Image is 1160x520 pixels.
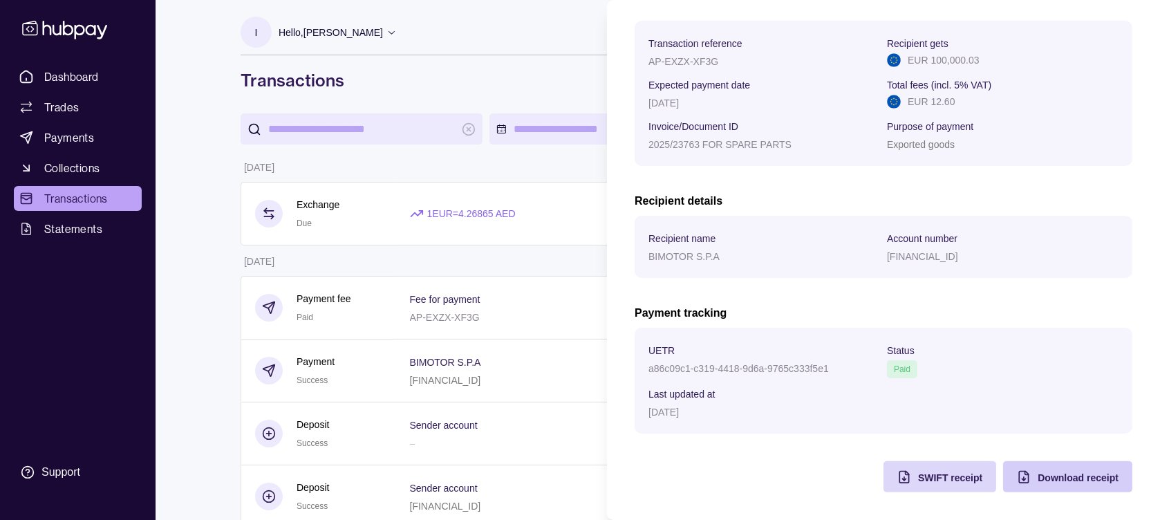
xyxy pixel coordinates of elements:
[908,94,955,109] p: EUR 12.60
[887,121,973,132] p: Purpose of payment
[887,95,901,109] img: eu
[887,38,948,49] p: Recipient gets
[648,98,679,109] p: [DATE]
[887,233,957,244] p: Account number
[887,345,915,356] p: Status
[648,407,679,418] p: [DATE]
[918,472,982,483] span: SWIFT receipt
[1038,472,1119,483] span: Download receipt
[887,251,958,262] p: [FINANCIAL_ID]
[894,364,910,374] span: Paid
[648,345,675,356] p: UETR
[648,56,718,67] p: AP-EXZX-XF3G
[648,80,750,91] p: Expected payment date
[635,306,1132,321] h2: Payment tracking
[648,251,720,262] p: BIMOTOR S.P.A
[648,121,738,132] p: Invoice/Document ID
[1003,461,1132,492] button: Download receipt
[883,461,996,492] button: SWIFT receipt
[887,53,901,67] img: eu
[635,194,1132,209] h2: Recipient details
[648,38,742,49] p: Transaction reference
[887,80,991,91] p: Total fees (incl. 5% VAT)
[908,53,980,68] p: EUR 100,000.03
[648,363,829,374] p: a86c09c1-c319-4418-9d6a-9765c333f5e1
[648,139,792,150] p: 2025/23763 FOR SPARE PARTS
[648,389,715,400] p: Last updated at
[887,139,955,150] p: Exported goods
[648,233,715,244] p: Recipient name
